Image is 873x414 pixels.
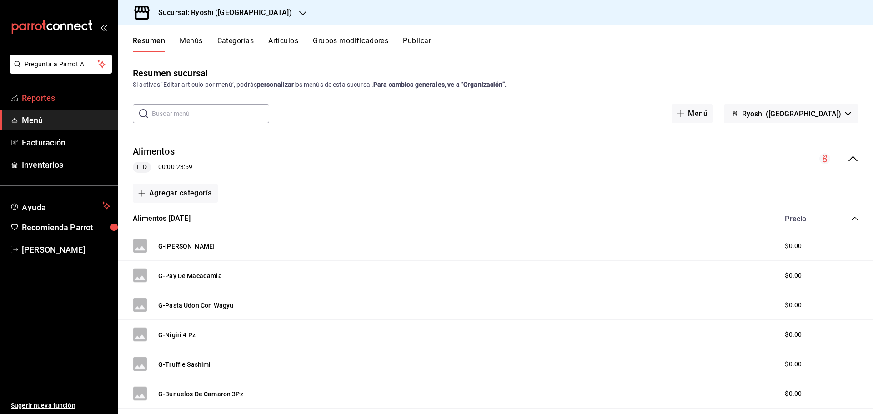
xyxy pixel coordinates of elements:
span: [PERSON_NAME] [22,244,110,256]
button: Agregar categoría [133,184,218,203]
button: G-Bunuelos De Camaron 3Pz [158,389,243,399]
span: Facturación [22,136,110,149]
button: Artículos [268,36,298,52]
button: G-Pasta Udon Con Wagyu [158,301,233,310]
span: $0.00 [785,389,802,399]
strong: personalizar [257,81,294,88]
span: $0.00 [785,359,802,369]
span: Reportes [22,92,110,104]
span: Pregunta a Parrot AI [25,60,98,69]
button: Menús [180,36,202,52]
button: Menú [672,104,713,123]
button: Publicar [403,36,431,52]
button: Alimentos [133,145,175,158]
span: Ryoshi ([GEOGRAPHIC_DATA]) [742,110,841,118]
span: Inventarios [22,159,110,171]
span: Ayuda [22,200,99,211]
span: Menú [22,114,110,126]
button: G-Nigiri 4 Pz [158,330,196,339]
div: 00:00 - 23:59 [133,162,192,173]
button: G-Truffle Sashimi [158,360,211,369]
span: Sugerir nueva función [11,401,110,410]
div: Precio [776,214,834,223]
button: Resumen [133,36,165,52]
button: Categorías [217,36,254,52]
div: Resumen sucursal [133,66,208,80]
button: Ryoshi ([GEOGRAPHIC_DATA]) [724,104,858,123]
strong: Para cambios generales, ve a “Organización”. [373,81,507,88]
input: Buscar menú [152,105,269,123]
span: Recomienda Parrot [22,221,110,234]
button: collapse-category-row [851,215,858,222]
div: Si activas ‘Editar artículo por menú’, podrás los menús de esta sucursal. [133,80,858,90]
div: collapse-menu-row [118,138,873,180]
span: $0.00 [785,330,802,339]
button: Grupos modificadores [313,36,388,52]
span: $0.00 [785,300,802,310]
button: Pregunta a Parrot AI [10,55,112,74]
button: G-[PERSON_NAME] [158,242,215,251]
a: Pregunta a Parrot AI [6,66,112,75]
button: open_drawer_menu [100,24,107,31]
div: navigation tabs [133,36,873,52]
span: L-D [133,162,150,172]
h3: Sucursal: Ryoshi ([GEOGRAPHIC_DATA]) [151,7,292,18]
span: $0.00 [785,271,802,280]
button: Alimentos [DATE] [133,214,191,224]
button: G-Pay De Macadamia [158,271,222,280]
span: $0.00 [785,241,802,251]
